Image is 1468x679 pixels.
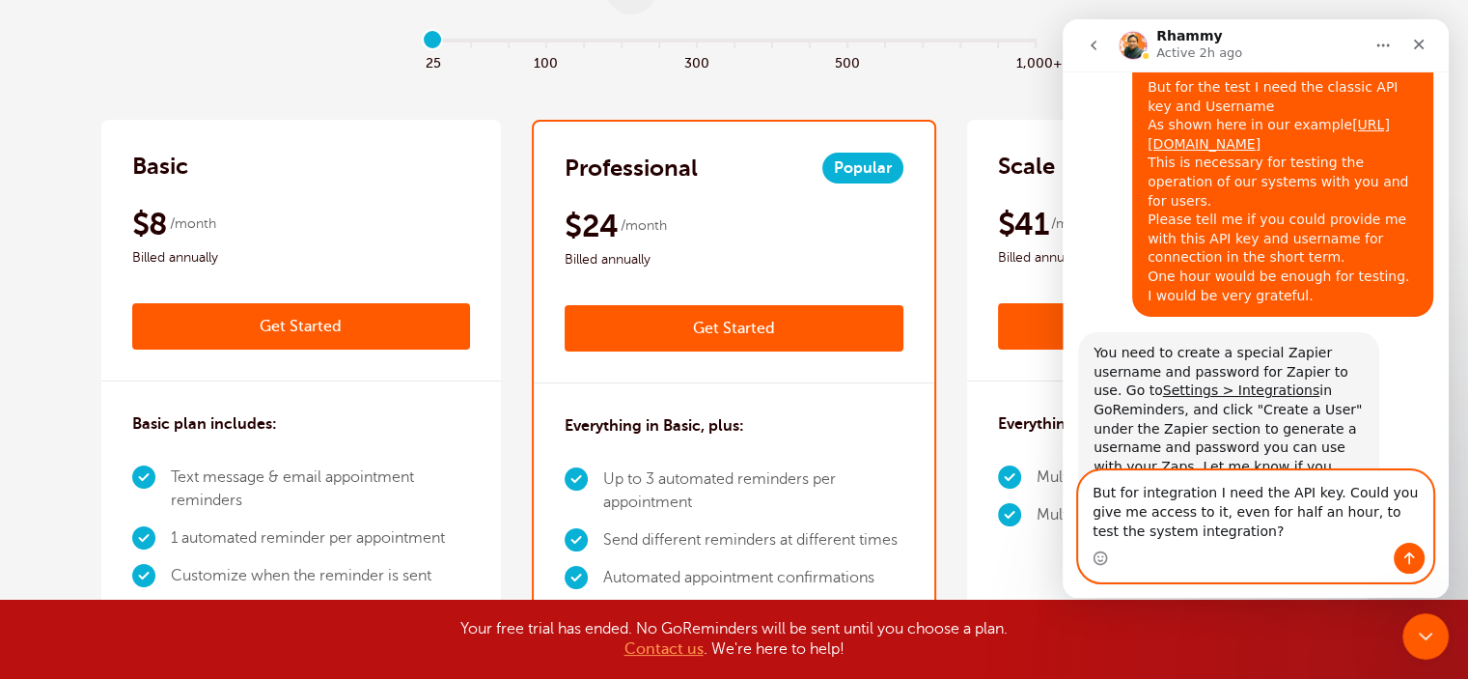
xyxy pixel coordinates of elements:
li: Up to 3 automated reminders per appointment [603,461,903,522]
span: Billed annually [998,246,1337,269]
div: Your free trial has ended. No GoReminders will be sent until you choose a plan. . We're here to h... [252,619,1217,660]
li: 1 calendar [171,595,471,633]
h3: Basic plan includes: [132,412,277,436]
a: Get Started [132,303,471,350]
span: /month [1051,212,1097,236]
li: Automated appointment confirmations [603,559,903,597]
span: 300 [678,50,715,72]
span: Popular [822,153,903,184]
span: 500 [828,50,866,72]
h3: Everything in Basic, plus: [565,414,744,438]
span: $8 [132,205,168,243]
a: Get Started [565,305,903,352]
span: 1,000+ [1016,50,1054,72]
span: Billed annually [132,246,471,269]
li: Send different reminders at different times [603,522,903,559]
span: /month [170,212,216,236]
a: Contact us [624,640,704,658]
span: 25 [414,50,452,72]
span: /month [621,214,667,238]
a: Get Started [998,303,1337,350]
h2: Professional [565,153,698,184]
li: Multiple timezones [603,597,903,635]
span: $24 [565,207,618,245]
li: Customize when the reminder is sent [171,557,471,595]
span: $41 [998,205,1048,243]
span: 100 [527,50,565,72]
iframe: Intercom live chat [1063,19,1449,598]
h3: Everything in Professional, plus: [998,412,1230,436]
li: 1 automated reminder per appointment [171,520,471,557]
li: Text message & email appointment reminders [171,459,471,520]
span: Billed annually [565,248,903,271]
h2: Scale [998,151,1055,182]
h2: Basic [132,151,188,182]
li: Multi-location (unlimited locations) [1037,496,1283,534]
li: Multiple staff/calendars (unlimited) [1037,459,1283,496]
iframe: Intercom live chat [1402,613,1449,660]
